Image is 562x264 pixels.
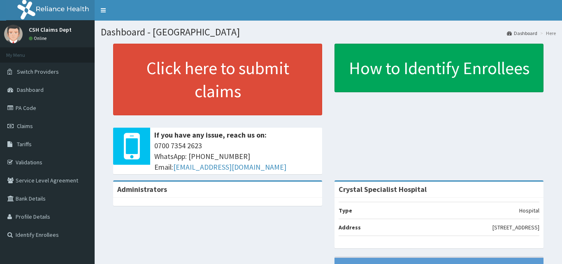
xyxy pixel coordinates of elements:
img: User Image [4,25,23,43]
p: CSH Claims Dept [29,27,72,33]
li: Here [538,30,556,37]
span: Tariffs [17,140,32,148]
a: Dashboard [507,30,537,37]
a: [EMAIL_ADDRESS][DOMAIN_NAME] [173,162,286,172]
span: Claims [17,122,33,130]
span: 0700 7354 2623 WhatsApp: [PHONE_NUMBER] Email: [154,140,318,172]
span: Switch Providers [17,68,59,75]
b: If you have any issue, reach us on: [154,130,267,140]
p: Hospital [519,206,539,215]
a: How to Identify Enrollees [334,44,543,92]
b: Administrators [117,185,167,194]
a: Online [29,35,49,41]
b: Type [339,207,352,214]
p: [STREET_ADDRESS] [492,223,539,231]
span: Dashboard [17,86,44,93]
h1: Dashboard - [GEOGRAPHIC_DATA] [101,27,556,37]
b: Address [339,224,361,231]
strong: Crystal Specialist Hospital [339,185,427,194]
a: Click here to submit claims [113,44,322,115]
